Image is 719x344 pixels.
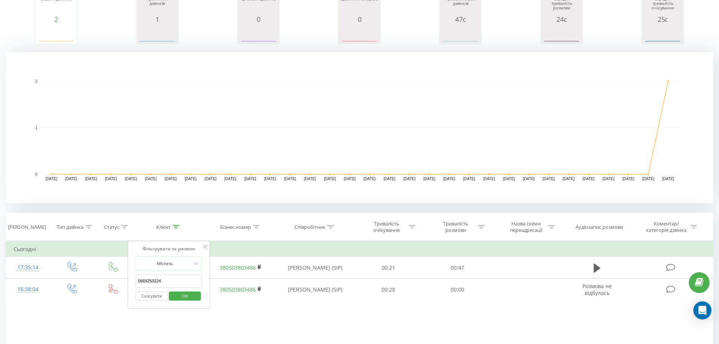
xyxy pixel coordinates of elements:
[602,177,614,181] text: [DATE]
[583,177,595,181] text: [DATE]
[442,23,479,46] svg: A chart.
[37,23,75,46] svg: A chart.
[240,15,277,23] div: 0
[264,177,276,181] text: [DATE]
[563,177,575,181] text: [DATE]
[642,177,654,181] text: [DATE]
[277,279,354,301] td: [PERSON_NAME] (SIP)
[523,177,535,181] text: [DATE]
[14,260,43,275] div: 17:35:14
[8,224,46,230] div: [PERSON_NAME]
[244,177,256,181] text: [DATE]
[364,177,376,181] text: [DATE]
[284,177,296,181] text: [DATE]
[220,286,256,293] a: 380503803486
[220,224,251,230] div: Бізнес номер
[57,224,83,230] div: Тип дзвінка
[644,23,682,46] svg: A chart.
[354,257,423,279] td: 00:21
[423,279,492,301] td: 00:00
[6,52,713,203] svg: A chart.
[65,177,77,181] text: [DATE]
[340,23,378,46] svg: A chart.
[136,292,168,301] button: Скасувати
[35,126,37,130] text: 1
[383,177,396,181] text: [DATE]
[403,177,416,181] text: [DATE]
[277,257,354,279] td: [PERSON_NAME] (SIP)
[136,275,202,288] input: Введіть значення
[294,224,325,230] div: Співробітник
[169,292,201,301] button: OK
[463,177,475,181] text: [DATE]
[506,221,546,233] div: Назва схеми переадресації
[543,15,580,23] div: 24с
[139,15,176,23] div: 1
[35,172,37,176] text: 0
[423,177,436,181] text: [DATE]
[240,23,277,46] svg: A chart.
[423,257,492,279] td: 00:47
[622,177,634,181] text: [DATE]
[104,224,119,230] div: Статус
[644,15,682,23] div: 25с
[139,23,176,46] svg: A chart.
[324,177,336,181] text: [DATE]
[165,177,177,181] text: [DATE]
[543,23,580,46] svg: A chart.
[156,224,171,230] div: Клієнт
[483,177,495,181] text: [DATE]
[225,177,237,181] text: [DATE]
[85,177,97,181] text: [DATE]
[304,177,316,181] text: [DATE]
[6,242,713,257] td: Сьогодні
[443,177,455,181] text: [DATE]
[145,177,157,181] text: [DATE]
[543,177,555,181] text: [DATE]
[576,224,623,230] div: Аудіозапис розмови
[185,177,197,181] text: [DATE]
[442,15,479,23] div: 47с
[105,177,117,181] text: [DATE]
[662,177,674,181] text: [DATE]
[174,290,196,302] span: OK
[644,221,688,233] div: Коментар/категорія дзвінка
[344,177,356,181] text: [DATE]
[37,15,75,23] div: 2
[340,15,378,23] div: 0
[693,301,711,319] div: Open Intercom Messenger
[125,177,137,181] text: [DATE]
[220,264,256,271] a: 380503803486
[45,177,57,181] text: [DATE]
[582,282,612,296] span: Розмова не відбулась
[35,79,37,83] text: 2
[354,279,423,301] td: 00:28
[205,177,217,181] text: [DATE]
[136,245,202,253] div: Фільтрувати за умовою
[14,282,43,297] div: 16:38:04
[366,221,407,233] div: Тривалість очікування
[436,221,476,233] div: Тривалість розмови
[503,177,515,181] text: [DATE]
